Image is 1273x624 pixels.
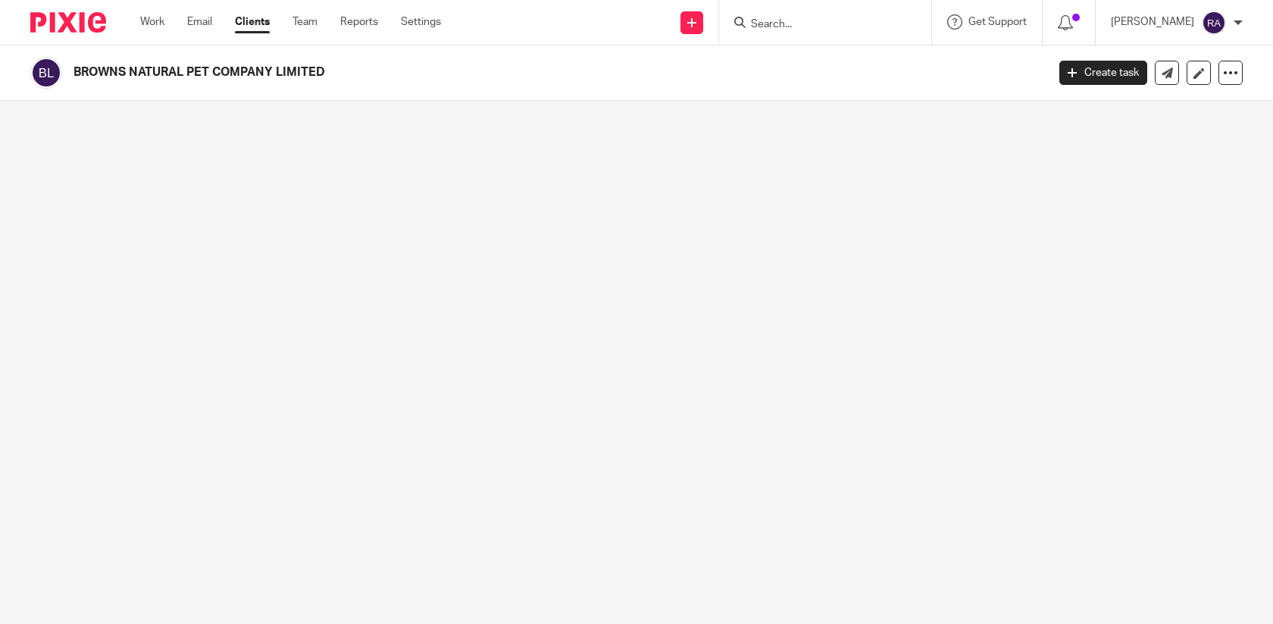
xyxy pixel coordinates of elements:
p: [PERSON_NAME] [1111,14,1194,30]
a: Work [140,14,164,30]
a: Settings [401,14,441,30]
a: Team [292,14,317,30]
img: svg%3E [30,57,62,89]
span: Get Support [968,17,1027,27]
img: Pixie [30,12,106,33]
img: svg%3E [1202,11,1226,35]
h2: BROWNS NATURAL PET COMPANY LIMITED [74,64,844,80]
a: Clients [235,14,270,30]
a: Create task [1059,61,1147,85]
a: Email [187,14,212,30]
a: Reports [340,14,378,30]
input: Search [749,18,886,32]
